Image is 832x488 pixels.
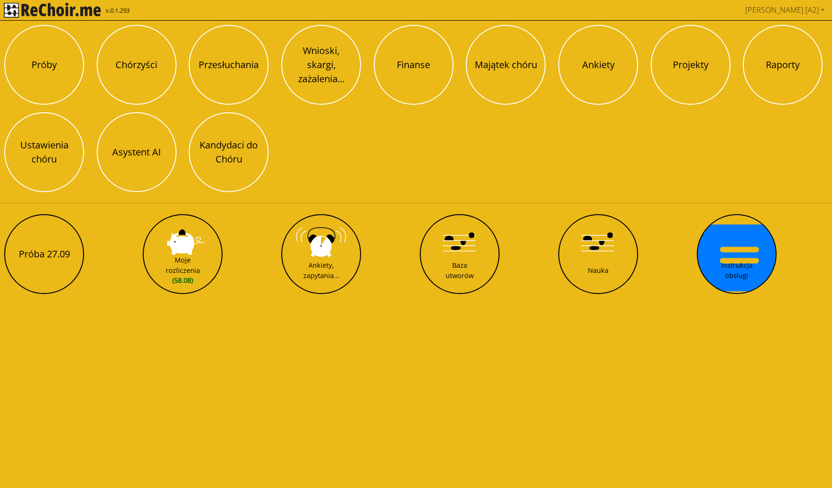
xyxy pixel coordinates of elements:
button: Raporty [743,25,823,105]
span: (58.08) [166,275,200,286]
a: [PERSON_NAME] [A2] [741,0,828,19]
div: Moje rozliczenia [166,255,200,286]
button: Przesłuchania [189,25,269,105]
button: Majątek chóru [466,25,546,105]
button: Ankiety [558,25,638,105]
button: Moje rozliczenia(58.08) [143,214,223,294]
span: v.0.1.293 [106,6,130,15]
button: Próby [4,25,84,105]
button: Finanse [374,25,454,105]
button: Próba 27.09 [4,214,84,294]
div: Ankiety, zapytania... [303,260,339,280]
button: Projekty [651,25,731,105]
button: Kandydaci do Chóru [189,112,269,192]
button: Instrukcja obsługi [697,214,777,294]
div: Baza utworów [446,260,474,280]
button: Nauka [558,214,638,294]
button: Ustawienia chóru [4,112,84,192]
button: Asystent AI [97,112,177,192]
div: Nauka [588,265,609,276]
img: rekłajer mi [4,3,101,18]
button: Ankiety, zapytania... [281,214,361,294]
button: Baza utworów [420,214,500,294]
button: Chórzyści [97,25,177,105]
div: Instrukcja obsługi [721,260,753,280]
button: Wnioski, skargi, zażalenia... [281,25,361,105]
